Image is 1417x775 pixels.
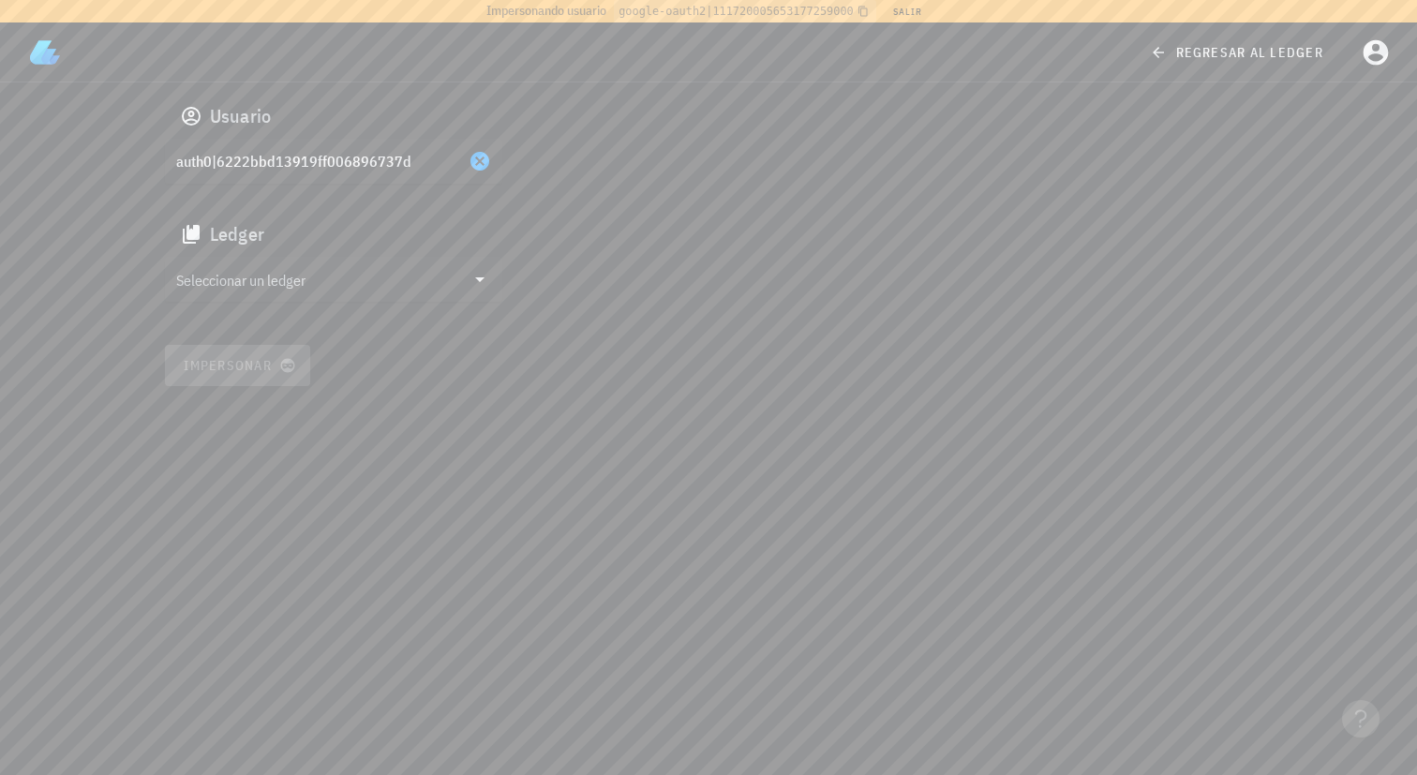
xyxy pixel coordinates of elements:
[469,150,491,172] button: Clear ID de Usuario
[165,257,502,302] div: Seleccionar un ledger
[210,219,265,249] span: Ledger
[210,101,272,131] span: Usuario
[1139,36,1338,69] a: regresar al ledger
[30,37,60,67] img: LedgiFi
[1154,44,1323,61] span: regresar al ledger
[486,1,606,21] span: Impersonando usuario
[884,2,930,21] button: Salir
